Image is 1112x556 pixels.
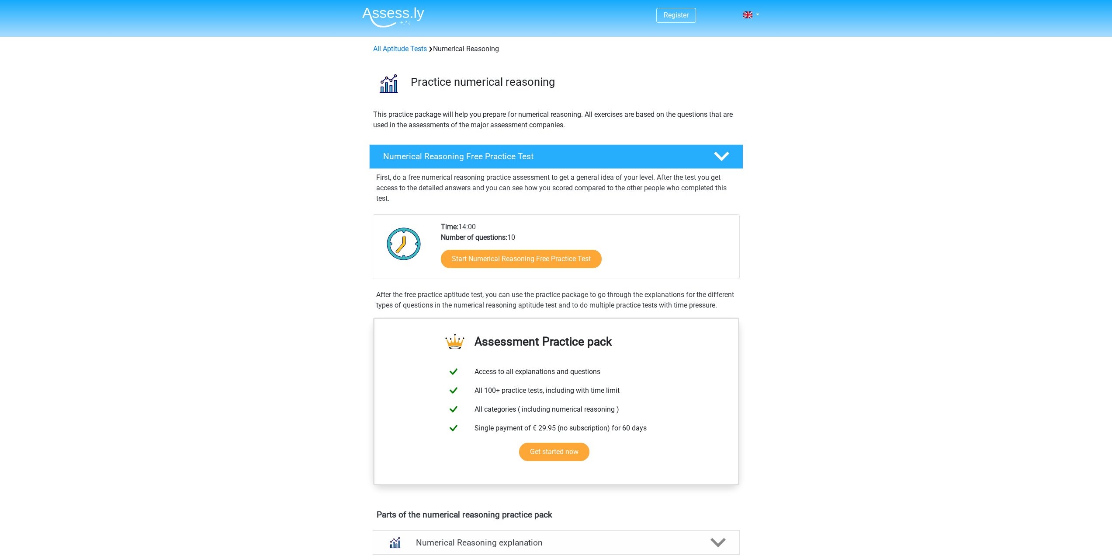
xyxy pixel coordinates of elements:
div: 14:00 10 [434,222,739,279]
h3: Practice numerical reasoning [411,75,736,89]
a: Register [664,11,689,19]
a: Get started now [519,443,589,461]
div: After the free practice aptitude test, you can use the practice package to go through the explana... [373,290,740,311]
p: This practice package will help you prepare for numerical reasoning. All exercises are based on t... [373,109,739,130]
h4: Numerical Reasoning explanation [416,538,696,548]
img: numerical reasoning [370,65,407,102]
a: Numerical Reasoning Free Practice Test [366,144,747,169]
h4: Parts of the numerical reasoning practice pack [377,510,736,520]
b: Number of questions: [441,233,507,241]
img: Clock [382,222,426,266]
img: Assessly [362,7,424,28]
div: Numerical Reasoning [370,44,743,54]
a: explanations Numerical Reasoning explanation [369,530,743,555]
img: numerical reasoning explanations [384,532,406,554]
a: Start Numerical Reasoning Free Practice Test [441,250,602,268]
a: All Aptitude Tests [373,45,427,53]
b: Time: [441,223,458,231]
p: First, do a free numerical reasoning practice assessment to get a general idea of your level. Aft... [376,172,736,204]
h4: Numerical Reasoning Free Practice Test [383,151,700,161]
